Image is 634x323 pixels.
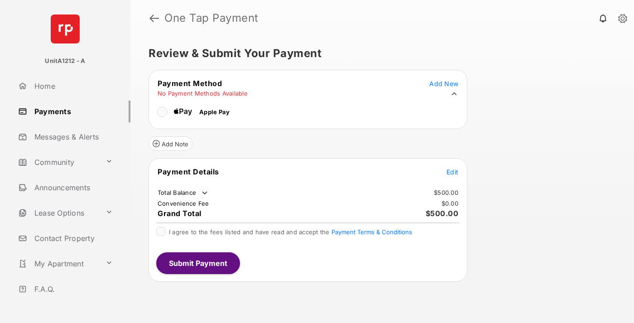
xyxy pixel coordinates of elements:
[158,79,222,88] span: Payment Method
[158,209,202,218] span: Grand Total
[45,57,85,66] p: UnitA1212 - A
[447,168,458,176] span: Edit
[149,48,609,59] h5: Review & Submit Your Payment
[433,188,459,197] td: $500.00
[149,136,192,151] button: Add Note
[426,209,459,218] span: $500.00
[14,151,102,173] a: Community
[157,199,210,207] td: Convenience Fee
[158,167,219,176] span: Payment Details
[331,228,412,236] button: I agree to the fees listed and have read and accept the
[14,126,130,148] a: Messages & Alerts
[441,199,459,207] td: $0.00
[51,14,80,43] img: svg+xml;base64,PHN2ZyB4bWxucz0iaHR0cDovL3d3dy53My5vcmcvMjAwMC9zdmciIHdpZHRoPSI2NCIgaGVpZ2h0PSI2NC...
[14,253,102,275] a: My Apartment
[164,13,259,24] strong: One Tap Payment
[14,202,102,224] a: Lease Options
[429,79,458,88] button: Add New
[157,89,248,97] td: No Payment Methods Available
[14,101,130,122] a: Payments
[429,80,458,87] span: Add New
[14,227,130,249] a: Contact Property
[14,75,130,97] a: Home
[14,177,130,198] a: Announcements
[157,188,209,198] td: Total Balance
[169,228,412,236] span: I agree to the fees listed and have read and accept the
[156,252,240,274] button: Submit Payment
[14,278,130,300] a: F.A.Q.
[199,108,230,116] span: Apple Pay
[447,167,458,176] button: Edit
